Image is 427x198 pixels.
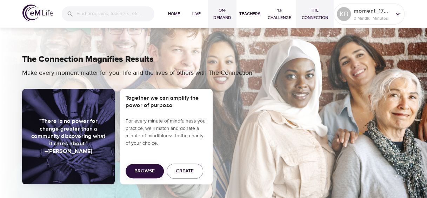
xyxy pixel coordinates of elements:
[299,7,331,21] span: The Connection
[337,7,351,21] div: KB
[176,167,194,176] span: Create
[167,164,203,179] button: Create
[166,10,182,18] span: Home
[211,7,234,21] span: On-Demand
[126,94,207,110] h5: Together we can amplify the power of purpose
[126,118,207,147] p: For every minute of mindfulness you practice, we’ll match and donate a minute of mindfulness to t...
[22,5,53,21] img: logo
[76,6,154,21] input: Find programs, teachers, etc...
[31,118,106,155] h5: "There is no power for change greater than a community discovering what it cares about." –[PERSON...
[188,10,205,18] span: Live
[22,54,405,65] h2: The Connection Magnifies Results
[266,7,293,21] span: 1% Challenge
[239,10,260,18] span: Teachers
[354,7,391,15] p: moment_1759856841
[354,15,391,21] p: 0 Mindful Minutes
[22,68,285,78] p: Make every moment matter for your life and the lives of others with The Connection
[134,167,155,176] span: Browse
[126,164,164,178] button: Browse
